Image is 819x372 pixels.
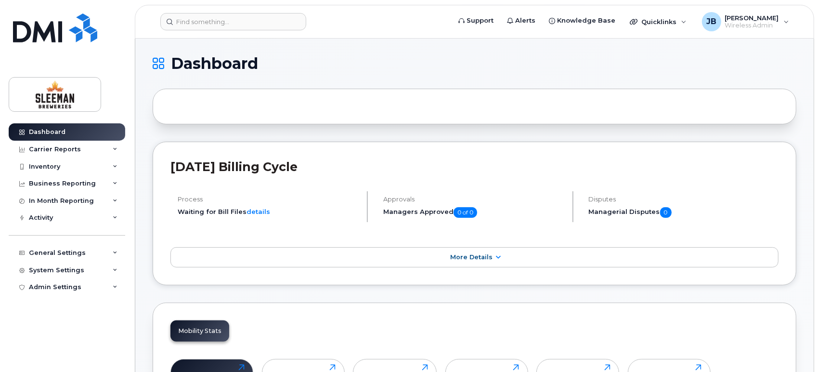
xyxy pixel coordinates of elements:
[170,159,779,174] h2: [DATE] Billing Cycle
[589,207,779,218] h5: Managerial Disputes
[450,253,493,261] span: More Details
[178,196,359,203] h4: Process
[247,208,270,215] a: details
[660,207,672,218] span: 0
[454,207,477,218] span: 0 of 0
[178,207,359,216] li: Waiting for Bill Files
[383,207,564,218] h5: Managers Approved
[171,56,258,71] span: Dashboard
[383,196,564,203] h4: Approvals
[589,196,779,203] h4: Disputes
